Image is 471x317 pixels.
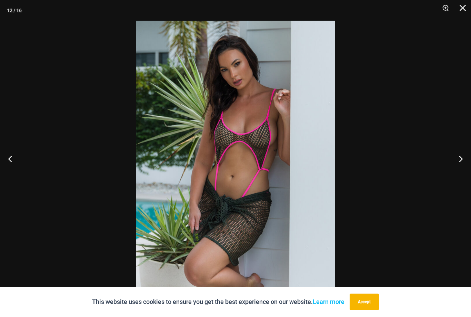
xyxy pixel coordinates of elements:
[7,5,22,15] div: 12 / 16
[350,294,379,310] button: Accept
[445,141,471,176] button: Next
[92,297,344,307] p: This website uses cookies to ensure you get the best experience on our website.
[313,298,344,305] a: Learn more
